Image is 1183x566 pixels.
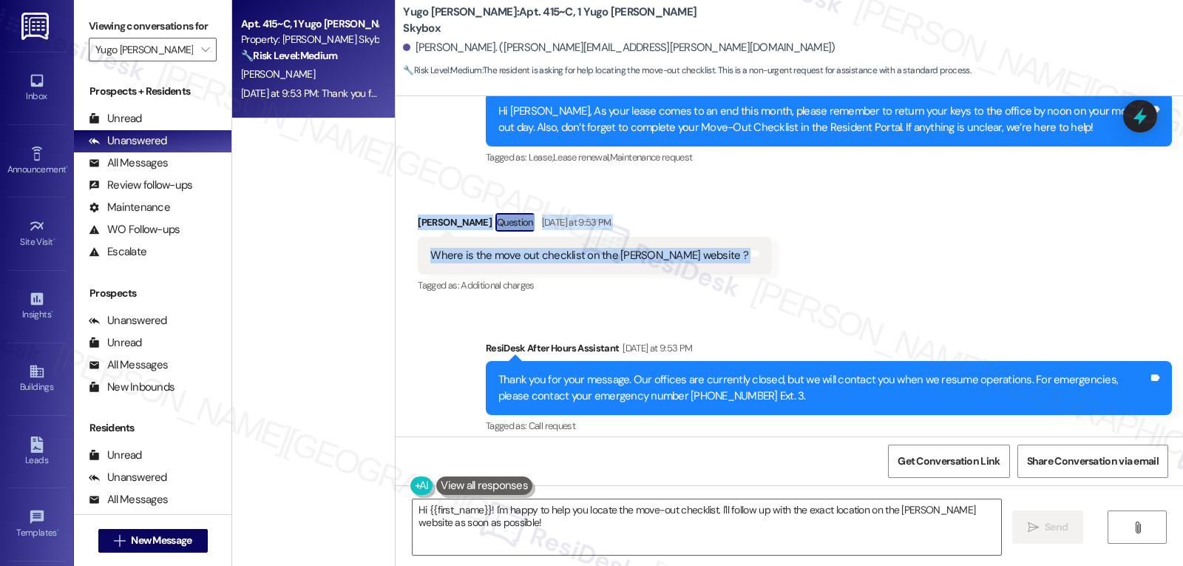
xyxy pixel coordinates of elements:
[53,235,55,245] span: •
[51,307,53,317] span: •
[1045,519,1068,535] span: Send
[241,67,315,81] span: [PERSON_NAME]
[898,454,1000,469] span: Get Conversation Link
[403,63,971,78] span: : The resident is asking for help locating the move-out checklist. This is a non-urgent request f...
[89,492,168,508] div: All Messages
[89,470,167,485] div: Unanswered
[538,215,611,230] div: [DATE] at 9:53 PM
[486,340,1172,361] div: ResiDesk After Hours Assistant
[74,286,231,301] div: Prospects
[495,213,535,232] div: Question
[529,151,553,164] span: Lease ,
[89,335,142,351] div: Unread
[89,15,217,38] label: Viewing conversations for
[7,286,67,326] a: Insights •
[553,151,610,164] span: Lease renewal ,
[486,415,1172,437] div: Tagged as:
[498,104,1148,135] div: Hi [PERSON_NAME], As your lease comes to an end this month, please remember to return your keys t...
[89,313,167,329] div: Unanswered
[461,279,534,292] span: Additional charges
[1132,522,1143,533] i: 
[1012,511,1084,544] button: Send
[89,155,168,171] div: All Messages
[610,151,693,164] span: Maintenance request
[89,448,142,463] div: Unread
[57,525,59,536] span: •
[131,533,191,548] span: New Message
[21,13,52,40] img: ResiDesk Logo
[7,214,67,254] a: Site Visit •
[1017,445,1168,478] button: Share Conversation via email
[89,178,192,193] div: Review follow-ups
[241,32,378,47] div: Property: [PERSON_NAME] Skybox
[241,87,1173,100] div: [DATE] at 9:53 PM: Thank you for your message. Our offices are currently closed, but we will cont...
[98,529,208,553] button: New Message
[89,133,167,149] div: Unanswered
[403,4,699,36] b: Yugo [PERSON_NAME]: Apt. 415~C, 1 Yugo [PERSON_NAME] Skybox
[95,38,193,61] input: All communities
[66,162,68,172] span: •
[89,111,142,127] div: Unread
[241,16,378,32] div: Apt. 415~C, 1 Yugo [PERSON_NAME] Skybox
[619,340,692,356] div: [DATE] at 9:53 PM
[89,357,168,373] div: All Messages
[529,420,575,432] span: Call request
[7,505,67,545] a: Templates •
[89,244,146,260] div: Escalate
[1028,522,1039,533] i: 
[418,274,772,296] div: Tagged as:
[888,445,1009,478] button: Get Conversation Link
[7,432,67,472] a: Leads
[7,68,67,108] a: Inbox
[430,248,748,263] div: Where is the move out checklist on the [PERSON_NAME] website ?
[418,213,772,237] div: [PERSON_NAME]
[74,84,231,99] div: Prospects + Residents
[89,222,180,237] div: WO Follow-ups
[403,64,481,76] strong: 🔧 Risk Level: Medium
[498,372,1148,404] div: Thank you for your message. Our offices are currently closed, but we will contact you when we res...
[486,146,1172,168] div: Tagged as:
[201,44,209,55] i: 
[403,40,835,55] div: [PERSON_NAME]. ([PERSON_NAME][EMAIL_ADDRESS][PERSON_NAME][DOMAIN_NAME])
[89,200,170,215] div: Maintenance
[1027,454,1159,469] span: Share Conversation via email
[89,380,174,395] div: New Inbounds
[74,420,231,436] div: Residents
[241,49,337,62] strong: 🔧 Risk Level: Medium
[7,359,67,399] a: Buildings
[114,535,125,547] i: 
[413,499,1001,555] textarea: Hi {{first_name}}! I'm happy to help you locate the move-out checklist. I'll follow up with the e...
